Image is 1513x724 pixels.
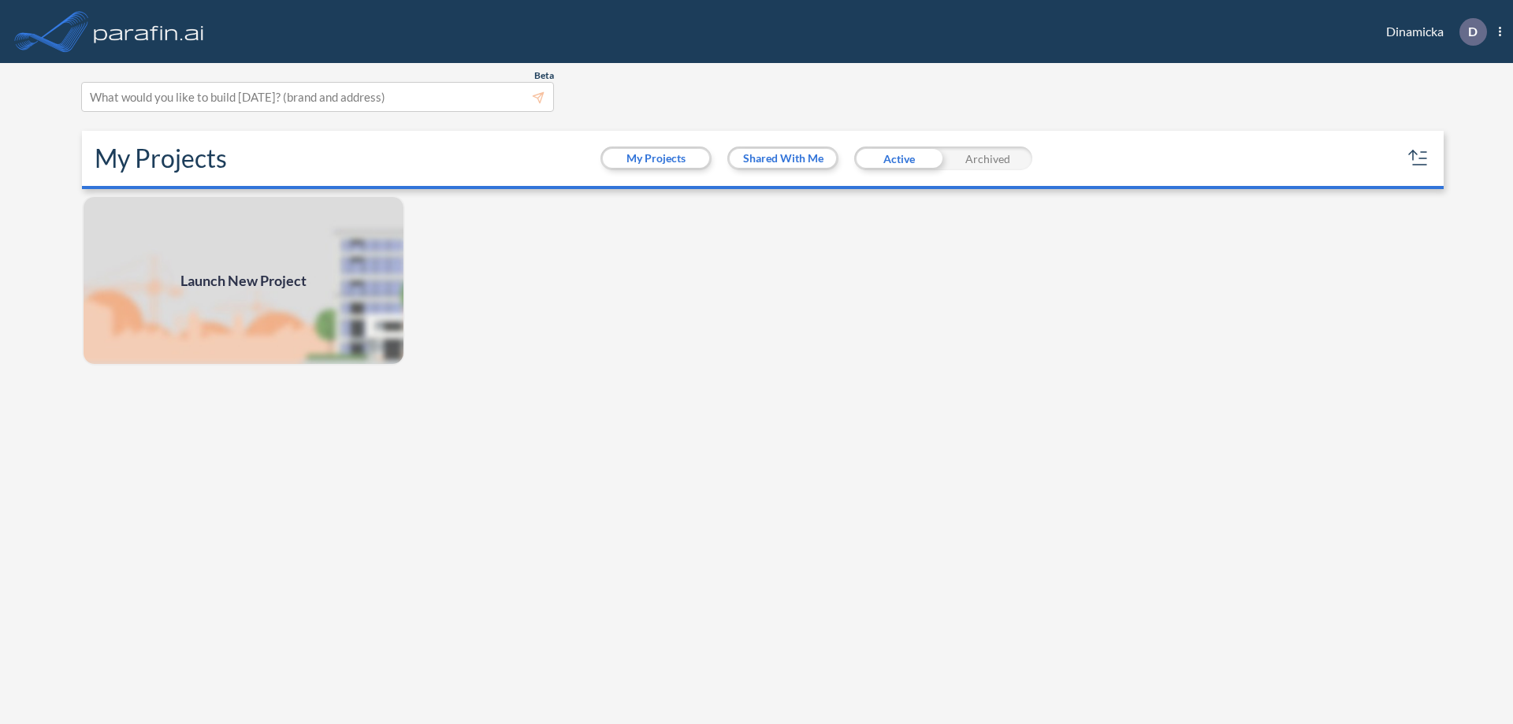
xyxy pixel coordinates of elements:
[91,16,207,47] img: logo
[603,149,709,168] button: My Projects
[180,270,307,291] span: Launch New Project
[1406,146,1431,171] button: sort
[534,69,554,82] span: Beta
[1468,24,1478,39] p: D
[943,147,1032,170] div: Archived
[95,143,227,173] h2: My Projects
[82,195,405,366] a: Launch New Project
[82,195,405,366] img: add
[730,149,836,168] button: Shared With Me
[1362,18,1501,46] div: Dinamicka
[854,147,943,170] div: Active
